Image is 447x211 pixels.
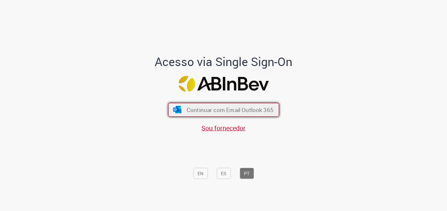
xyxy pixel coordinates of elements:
button: EN [193,168,208,179]
button: ES [217,168,231,179]
button: ícone Azure/Microsoft 360 Continuar com Email Outlook 365 [168,103,279,117]
img: ícone Azure/Microsoft 360 [172,106,182,113]
span: Continuar com Email Outlook 365 [186,106,273,113]
h1: Acesso via Single Sign-On [132,55,315,68]
a: Sou fornecedor [201,124,246,132]
img: Logo ABInBev [178,76,269,92]
button: PT [240,168,254,179]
